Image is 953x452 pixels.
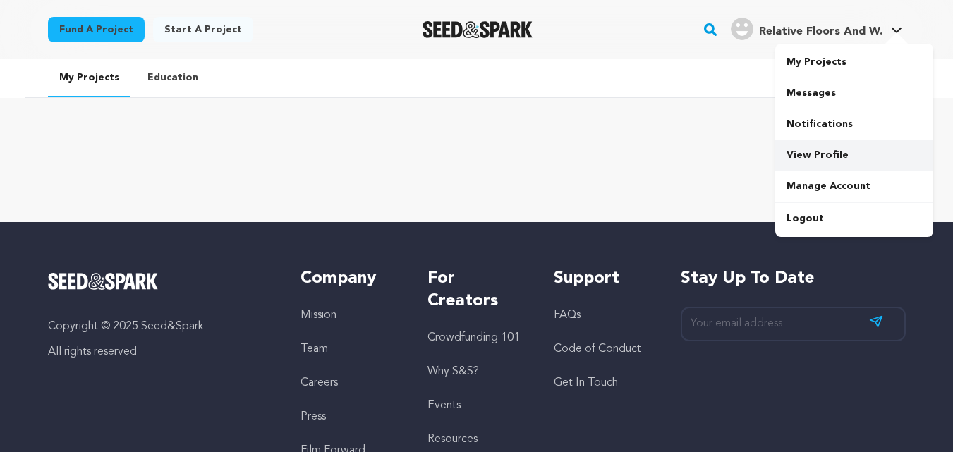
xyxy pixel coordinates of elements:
[731,18,753,40] img: user.png
[427,366,479,377] a: Why S&S?
[681,307,906,341] input: Your email address
[728,15,905,40] a: Relative Floors And W.'s Profile
[48,59,130,97] a: My Projects
[554,310,581,321] a: FAQs
[731,18,882,40] div: Relative Floors And W.'s Profile
[775,140,933,171] a: View Profile
[48,273,273,290] a: Seed&Spark Homepage
[301,267,399,290] h5: Company
[423,21,533,38] a: Seed&Spark Homepage
[427,267,526,312] h5: For Creators
[423,21,533,38] img: Seed&Spark Logo Dark Mode
[775,109,933,140] a: Notifications
[427,400,461,411] a: Events
[775,171,933,202] a: Manage Account
[136,59,210,96] a: Education
[554,343,641,355] a: Code of Conduct
[554,377,618,389] a: Get In Touch
[775,203,933,234] a: Logout
[301,343,328,355] a: Team
[48,273,159,290] img: Seed&Spark Logo
[681,267,906,290] h5: Stay up to date
[48,17,145,42] a: Fund a project
[759,26,882,37] span: Relative Floors And W.
[48,343,273,360] p: All rights reserved
[153,17,253,42] a: Start a project
[775,78,933,109] a: Messages
[775,47,933,78] a: My Projects
[427,434,478,445] a: Resources
[427,332,520,343] a: Crowdfunding 101
[48,318,273,335] p: Copyright © 2025 Seed&Spark
[554,267,652,290] h5: Support
[728,15,905,44] span: Relative Floors And W.'s Profile
[301,411,326,422] a: Press
[301,377,338,389] a: Careers
[301,310,336,321] a: Mission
